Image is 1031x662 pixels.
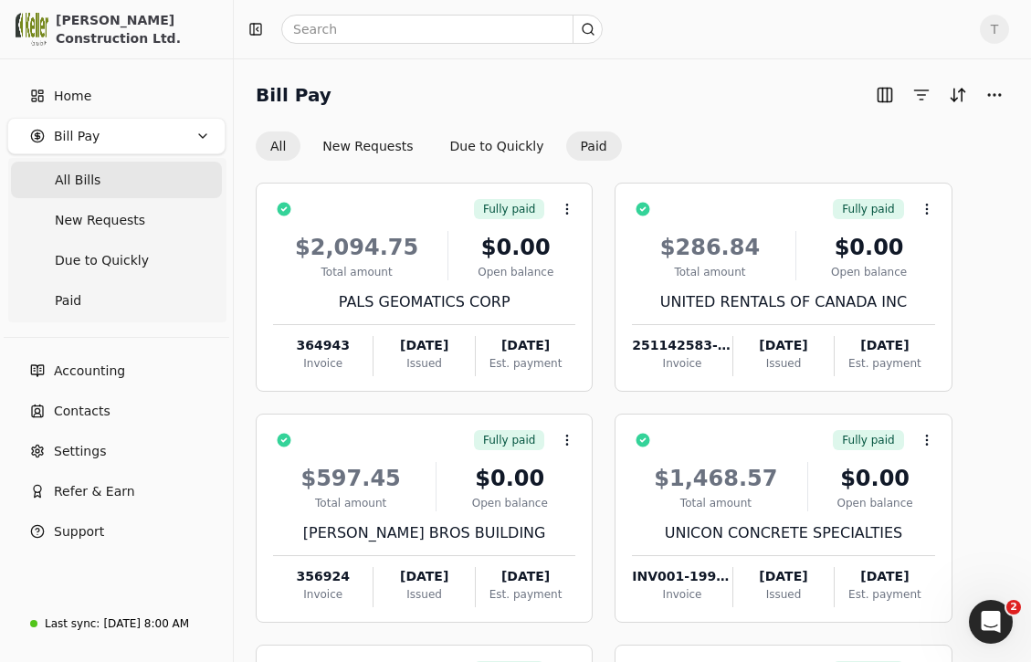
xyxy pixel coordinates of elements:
div: $2,094.75 [273,231,440,264]
div: [DATE] [476,567,575,586]
button: Refer & Earn [7,473,226,510]
a: Paid [11,282,222,319]
div: PALS GEOMATICS CORP [273,291,575,313]
a: Accounting [7,352,226,389]
span: New Requests [55,211,145,230]
span: Home [54,87,91,106]
div: Est. payment [476,355,575,372]
div: [DATE] [373,567,474,586]
a: Home [7,78,226,114]
button: T [980,15,1009,44]
div: Open balance [444,495,575,511]
div: Invoice [273,355,373,372]
span: 2 [1006,600,1021,615]
div: 251142583-001 [632,336,731,355]
a: Last sync:[DATE] 8:00 AM [7,607,226,640]
button: Sort [943,80,973,110]
span: Contacts [54,402,110,421]
div: [DATE] [733,336,834,355]
div: [DATE] [835,336,934,355]
h2: Bill Pay [256,80,331,110]
span: Bill Pay [54,127,100,146]
div: UNITED RENTALS OF CANADA INC [632,291,934,313]
span: Refer & Earn [54,482,135,501]
button: All [256,131,300,161]
button: Due to Quickly [436,131,559,161]
div: Invoice filter options [256,131,622,161]
div: 364943 [273,336,373,355]
div: Open balance [804,264,935,280]
div: [DATE] [373,336,474,355]
div: [DATE] [476,336,575,355]
span: All Bills [55,171,100,190]
a: Contacts [7,393,226,429]
img: 0537828a-cf49-447f-a6d3-a322c667907b.png [16,13,48,46]
a: New Requests [11,202,222,238]
span: Due to Quickly [55,251,149,270]
div: Open balance [456,264,575,280]
span: Accounting [54,362,125,381]
div: Est. payment [835,355,934,372]
button: New Requests [308,131,427,161]
span: Fully paid [842,432,894,448]
div: Issued [733,586,834,603]
div: $0.00 [444,462,575,495]
div: $0.00 [804,231,935,264]
div: [DATE] [733,567,834,586]
a: All Bills [11,162,222,198]
span: Support [54,522,104,541]
div: Issued [373,355,474,372]
span: Fully paid [483,201,535,217]
div: [DATE] [835,567,934,586]
div: Est. payment [835,586,934,603]
div: [PERSON_NAME] BROS BUILDING [273,522,575,544]
button: Bill Pay [7,118,226,154]
div: Invoice [273,586,373,603]
span: Settings [54,442,106,461]
div: Issued [733,355,834,372]
div: Total amount [273,495,428,511]
div: 356924 [273,567,373,586]
div: Est. payment [476,586,575,603]
div: $286.84 [632,231,787,264]
div: Total amount [273,264,440,280]
div: $0.00 [815,462,935,495]
button: More [980,80,1009,110]
div: $0.00 [456,231,575,264]
div: $1,468.57 [632,462,799,495]
span: Fully paid [842,201,894,217]
div: INV001-199245 [632,567,731,586]
span: Fully paid [483,432,535,448]
div: [DATE] 8:00 AM [103,615,189,632]
div: [PERSON_NAME] Construction Ltd. [56,11,217,47]
div: $597.45 [273,462,428,495]
div: Invoice [632,355,731,372]
div: Total amount [632,495,799,511]
button: Paid [566,131,622,161]
button: Support [7,513,226,550]
div: UNICON CONCRETE SPECIALTIES [632,522,934,544]
iframe: Intercom live chat [969,600,1013,644]
a: Due to Quickly [11,242,222,278]
div: Issued [373,586,474,603]
div: Open balance [815,495,935,511]
input: Search [281,15,603,44]
div: Last sync: [45,615,100,632]
span: Paid [55,291,81,310]
div: Total amount [632,264,787,280]
div: Invoice [632,586,731,603]
a: Settings [7,433,226,469]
